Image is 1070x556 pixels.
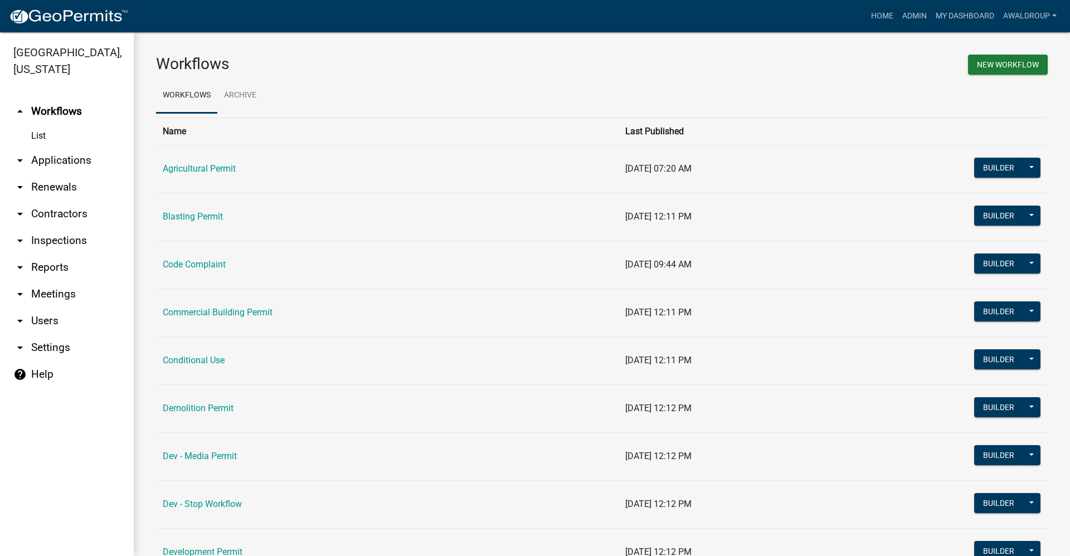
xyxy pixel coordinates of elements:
a: Code Complaint [163,259,226,270]
a: My Dashboard [931,6,999,27]
th: Last Published [619,118,893,145]
i: arrow_drop_down [13,261,27,274]
span: [DATE] 12:11 PM [625,307,692,318]
a: Agricultural Permit [163,163,236,174]
i: arrow_drop_down [13,341,27,354]
i: arrow_drop_down [13,287,27,301]
button: New Workflow [968,55,1048,75]
span: [DATE] 07:20 AM [625,163,692,174]
a: Conditional Use [163,355,225,365]
a: Commercial Building Permit [163,307,273,318]
button: Builder [974,493,1023,513]
a: Demolition Permit [163,403,234,413]
button: Builder [974,206,1023,226]
i: arrow_drop_down [13,314,27,328]
i: arrow_drop_down [13,181,27,194]
a: Workflows [156,78,217,114]
a: Dev - Stop Workflow [163,499,242,509]
button: Builder [974,301,1023,321]
a: Archive [217,78,263,114]
span: [DATE] 12:12 PM [625,499,692,509]
button: Builder [974,253,1023,274]
span: [DATE] 12:11 PM [625,211,692,222]
span: [DATE] 12:12 PM [625,451,692,461]
i: arrow_drop_down [13,234,27,247]
i: arrow_drop_up [13,105,27,118]
span: [DATE] 12:12 PM [625,403,692,413]
h3: Workflows [156,55,594,74]
span: [DATE] 12:11 PM [625,355,692,365]
i: arrow_drop_down [13,154,27,167]
button: Builder [974,445,1023,465]
a: awaldroup [999,6,1061,27]
button: Builder [974,349,1023,369]
a: Home [867,6,898,27]
i: help [13,368,27,381]
a: Blasting Permit [163,211,223,222]
a: Dev - Media Permit [163,451,237,461]
button: Builder [974,397,1023,417]
th: Name [156,118,619,145]
button: Builder [974,158,1023,178]
i: arrow_drop_down [13,207,27,221]
span: [DATE] 09:44 AM [625,259,692,270]
a: Admin [898,6,931,27]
